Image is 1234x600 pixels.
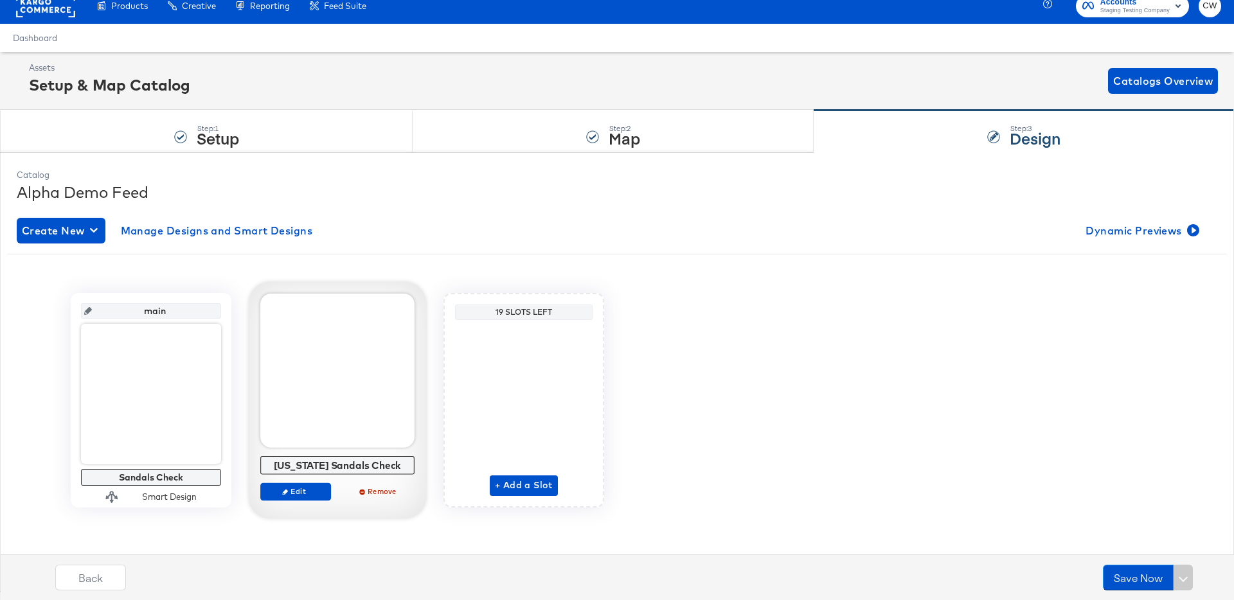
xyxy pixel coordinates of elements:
span: Creative [182,1,216,11]
span: Staging Testing Company [1100,6,1170,16]
button: Save Now [1103,565,1174,590]
span: Manage Designs and Smart Designs [121,222,313,240]
span: Dynamic Previews [1086,222,1197,240]
div: Setup & Map Catalog [29,74,190,96]
div: Sandals Check [84,472,218,482]
a: Dashboard [13,33,57,43]
button: Create New [17,218,105,243]
button: Manage Designs and Smart Designs [116,218,318,243]
button: Edit [260,482,331,500]
span: Edit [266,486,325,496]
div: Smart Design [142,491,197,503]
div: Catalog [17,169,1217,181]
strong: Setup [197,127,239,148]
button: Dynamic Previews [1080,218,1202,243]
span: Catalogs Overview [1113,72,1213,90]
span: Feed Suite [324,1,366,11]
button: Catalogs Overview [1108,68,1218,94]
strong: Design [1010,127,1060,148]
button: Remove [344,482,415,500]
div: Step: 1 [197,124,239,133]
div: Alpha Demo Feed [17,181,1217,203]
span: Create New [22,222,100,240]
span: Products [111,1,148,11]
span: Reporting [250,1,290,11]
div: Assets [29,62,190,74]
strong: Map [609,127,640,148]
span: + Add a Slot [495,477,553,493]
div: [US_STATE] Sandals Check [264,459,411,471]
div: 19 Slots Left [458,307,589,317]
span: Remove [350,486,409,496]
button: Back [55,565,126,590]
button: + Add a Slot [490,475,558,496]
div: Step: 3 [1010,124,1060,133]
div: Step: 2 [609,124,640,133]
